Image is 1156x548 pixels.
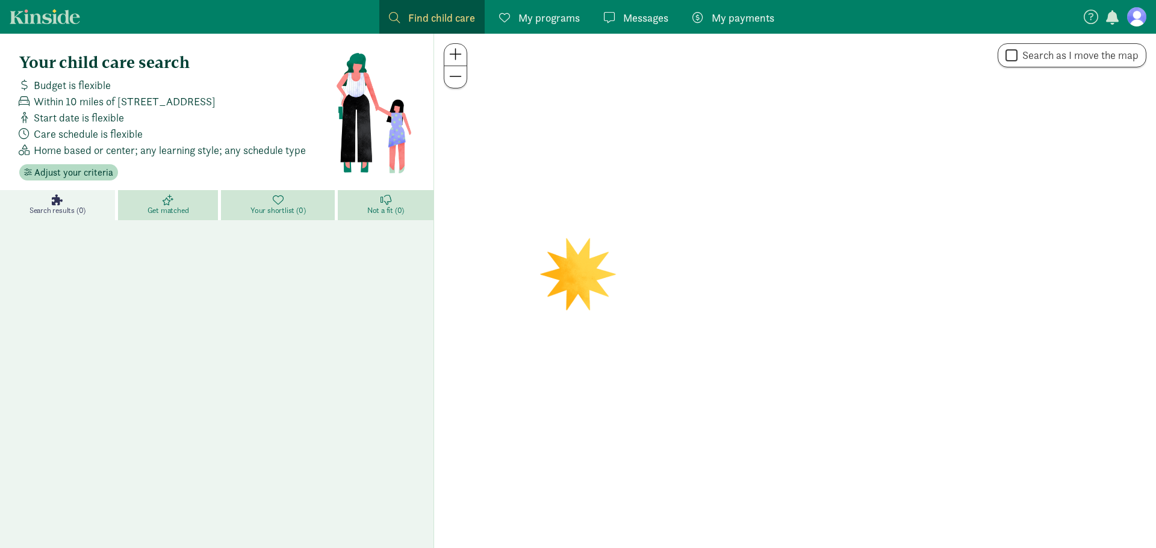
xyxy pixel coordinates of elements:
[712,10,774,26] span: My payments
[250,206,305,215] span: Your shortlist (0)
[34,109,124,126] span: Start date is flexible
[367,206,404,215] span: Not a fit (0)
[338,190,433,220] a: Not a fit (0)
[10,9,80,24] a: Kinside
[19,164,118,181] button: Adjust your criteria
[34,93,216,109] span: Within 10 miles of [STREET_ADDRESS]
[34,165,113,180] span: Adjust your criteria
[221,190,338,220] a: Your shortlist (0)
[34,126,143,142] span: Care schedule is flexible
[34,77,111,93] span: Budget is flexible
[30,206,85,215] span: Search results (0)
[148,206,189,215] span: Get matched
[1018,48,1139,63] label: Search as I move the map
[518,10,580,26] span: My programs
[408,10,475,26] span: Find child care
[623,10,668,26] span: Messages
[34,142,306,158] span: Home based or center; any learning style; any schedule type
[118,190,221,220] a: Get matched
[19,53,335,72] h4: Your child care search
